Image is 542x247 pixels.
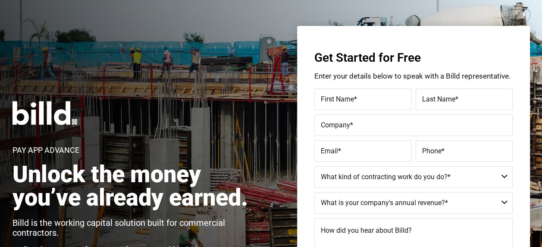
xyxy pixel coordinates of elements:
[321,226,412,234] span: How did you hear about Billd?
[422,147,442,155] span: Phone
[321,95,354,103] span: First Name
[314,52,513,64] h3: Get Started for Free
[314,73,513,80] p: Enter your details below to speak with a Billd representative.
[13,163,257,209] h2: Unlock the money you’ve already earned.
[422,95,455,103] span: Last Name
[13,146,79,154] h1: Pay App Advance
[13,218,257,238] p: Billd is the working capital solution built for commercial contractors.
[321,121,350,129] span: Company
[321,147,338,155] span: Email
